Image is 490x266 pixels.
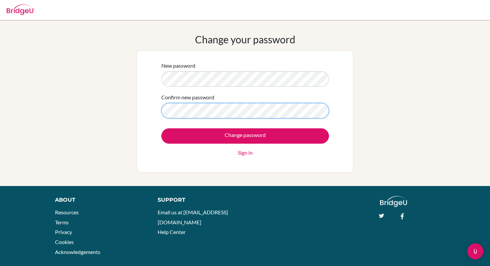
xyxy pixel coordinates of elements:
img: Bridge-U [7,4,33,15]
a: Resources [55,209,79,215]
img: logo_white@2x-f4f0deed5e89b7ecb1c2cc34c3e3d731f90f0f143d5ea2071677605dd97b5244.png [380,196,407,207]
input: Change password [161,128,329,144]
a: Email us at [EMAIL_ADDRESS][DOMAIN_NAME] [158,209,228,225]
a: Cookies [55,239,74,245]
div: Open Intercom Messenger [467,243,483,259]
h1: Change your password [195,33,295,45]
a: Help Center [158,229,186,235]
label: New password [161,62,195,70]
div: About [55,196,143,204]
label: Confirm new password [161,93,214,101]
a: Privacy [55,229,72,235]
a: Acknowledgements [55,249,100,255]
a: Terms [55,219,69,225]
div: Support [158,196,238,204]
a: Sign in [238,149,253,157]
